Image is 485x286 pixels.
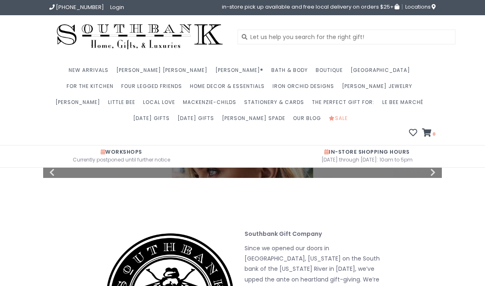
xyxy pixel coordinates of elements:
button: 2 of 4 [366,163,386,166]
span: Workshops [101,148,142,155]
a: Locations [402,4,436,9]
span: in-store pick up available and free local delivery on orders $25+ [222,4,399,9]
a: Iron Orchid Designs [273,81,338,97]
span: 0 [432,131,436,137]
a: Login [110,3,124,11]
a: Sale [329,113,352,129]
button: Previous [49,168,90,177]
a: Home Decor & Essentials [190,81,269,97]
a: New Arrivals [69,65,113,81]
button: 4 of 4 [412,163,432,166]
a: [PERSON_NAME]® [215,65,268,81]
a: [PERSON_NAME] Jewelry [342,81,416,97]
a: [PERSON_NAME] Spade [222,113,289,129]
a: Bath & Body [271,65,312,81]
a: [PERSON_NAME] [55,97,104,113]
a: The perfect gift for: [312,97,379,113]
a: [PERSON_NAME] [PERSON_NAME] [116,65,212,81]
a: [DATE] Gifts [178,113,218,129]
span: In-Store Shopping Hours [324,148,410,155]
a: For the Kitchen [67,81,118,97]
a: [PHONE_NUMBER] [49,3,104,11]
button: 3 of 4 [389,163,409,166]
img: Southbank Gift Company -- Home, Gifts, and Luxuries [49,21,230,52]
a: Our Blog [293,113,325,129]
a: Stationery & Cards [244,97,308,113]
span: [PHONE_NUMBER] [56,3,104,11]
a: [GEOGRAPHIC_DATA] [351,65,414,81]
a: Local Love [143,97,179,113]
a: MacKenzie-Childs [183,97,240,113]
span: Locations [405,3,436,11]
a: Four Legged Friends [121,81,186,97]
a: [DATE] Gifts [133,113,174,129]
a: 0 [422,129,436,138]
a: Le Bee Marché [382,97,427,113]
button: 1 of 4 [343,163,363,166]
strong: Southbank Gift Company [245,230,322,238]
span: [DATE] through [DATE]: 10am to 5pm [249,155,485,164]
a: Little Bee [108,97,139,113]
span: Currently postponed until further notice [6,155,236,164]
button: Next [395,168,436,177]
a: Boutique [316,65,347,81]
input: Let us help you search for the right gift! [238,30,455,44]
